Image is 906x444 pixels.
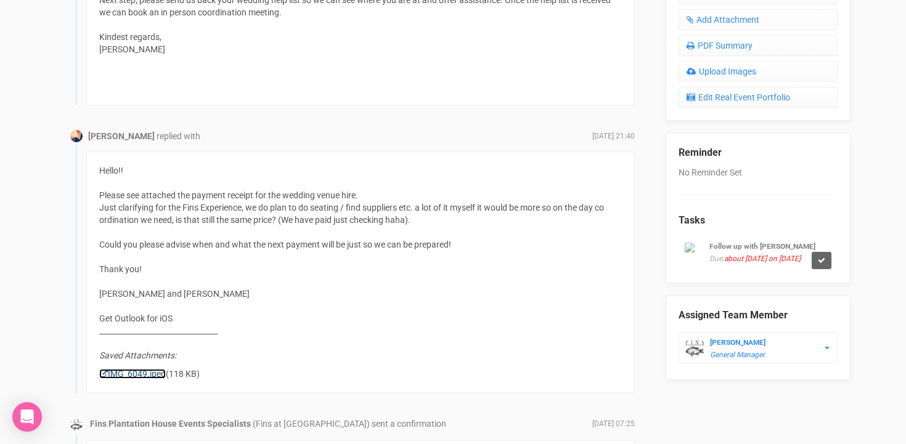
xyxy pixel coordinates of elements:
span: replied with [157,131,200,141]
small: Follow up with [PERSON_NAME] [709,242,815,251]
legend: Tasks [679,214,838,228]
span: (Fins at [GEOGRAPHIC_DATA]) sent a confirmation [253,419,446,429]
img: Profile Image [70,130,83,142]
a: PDF Summary [679,35,838,56]
legend: Reminder [679,146,838,160]
div: No Reminder Set [679,134,838,271]
div: Hello!! Please see attached the payment receipt for the wedding venue hire. Just clarifying for t... [86,151,635,393]
div: Open Intercom Messenger [12,402,42,432]
strong: Fins Plantation House Events Specialists [90,419,251,429]
img: data [685,339,704,358]
a: Upload Images [679,61,838,82]
span: about [DATE] on [DATE] [724,254,801,263]
a: Edit Real Event Portfolio [679,87,838,108]
strong: [PERSON_NAME] [88,131,155,141]
img: data [70,419,83,431]
span: [DATE] 21:40 [592,131,635,142]
em: General Manager [710,350,765,359]
em: Due: [709,254,801,263]
span: [DATE] 07:25 [592,419,635,429]
img: watch.png [685,243,703,252]
legend: Assigned Team Member [679,309,838,323]
a: IMG_6049.jpeg [99,369,166,379]
: ________________________________ [99,326,622,380]
i: Saved Attachments: [99,350,176,360]
strong: [PERSON_NAME] [710,338,765,347]
span: (118 KB) [99,369,200,379]
a: Add Attachment [679,9,838,30]
button: [PERSON_NAME] General Manager [679,332,838,364]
